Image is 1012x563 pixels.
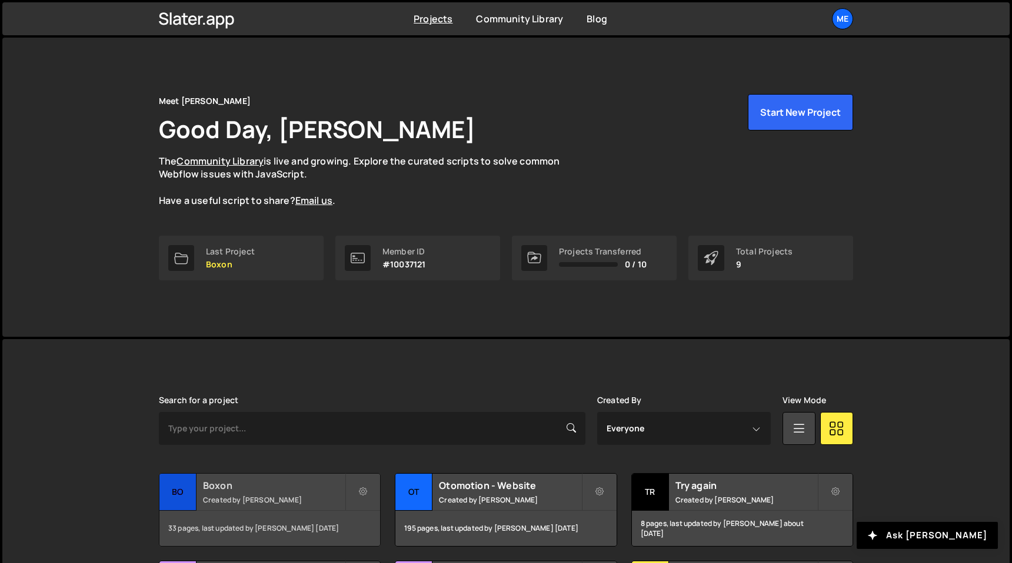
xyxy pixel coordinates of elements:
[476,12,563,25] a: Community Library
[736,247,793,256] div: Total Projects
[295,194,332,207] a: Email us
[206,247,255,256] div: Last Project
[159,473,381,547] a: Bo Boxon Created by [PERSON_NAME] 33 pages, last updated by [PERSON_NAME] [DATE]
[203,479,345,492] h2: Boxon
[632,511,853,546] div: 8 pages, last updated by [PERSON_NAME] about [DATE]
[625,260,647,269] span: 0 / 10
[675,495,817,505] small: Created by [PERSON_NAME]
[559,247,647,256] div: Projects Transferred
[597,396,642,405] label: Created By
[439,479,581,492] h2: Otomotion - Website
[631,473,853,547] a: Tr Try again Created by [PERSON_NAME] 8 pages, last updated by [PERSON_NAME] about [DATE]
[632,474,669,511] div: Tr
[382,247,425,256] div: Member ID
[159,94,251,108] div: Meet [PERSON_NAME]
[832,8,853,29] a: Me
[177,155,264,167] a: Community Library
[382,260,425,269] p: #10037121
[395,473,617,547] a: Ot Otomotion - Website Created by [PERSON_NAME] 195 pages, last updated by [PERSON_NAME] [DATE]
[159,511,380,546] div: 33 pages, last updated by [PERSON_NAME] [DATE]
[203,495,345,505] small: Created by [PERSON_NAME]
[206,260,255,269] p: Boxon
[857,522,998,549] button: Ask [PERSON_NAME]
[159,113,475,145] h1: Good Day, [PERSON_NAME]
[395,511,616,546] div: 195 pages, last updated by [PERSON_NAME] [DATE]
[675,479,817,492] h2: Try again
[736,260,793,269] p: 9
[439,495,581,505] small: Created by [PERSON_NAME]
[587,12,607,25] a: Blog
[748,94,853,130] button: Start New Project
[159,474,197,511] div: Bo
[414,12,452,25] a: Projects
[159,396,238,405] label: Search for a project
[783,396,826,405] label: View Mode
[159,155,582,207] p: The is live and growing. Explore the curated scripts to solve common Webflow issues with JavaScri...
[395,474,432,511] div: Ot
[159,236,324,280] a: Last Project Boxon
[159,412,585,445] input: Type your project...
